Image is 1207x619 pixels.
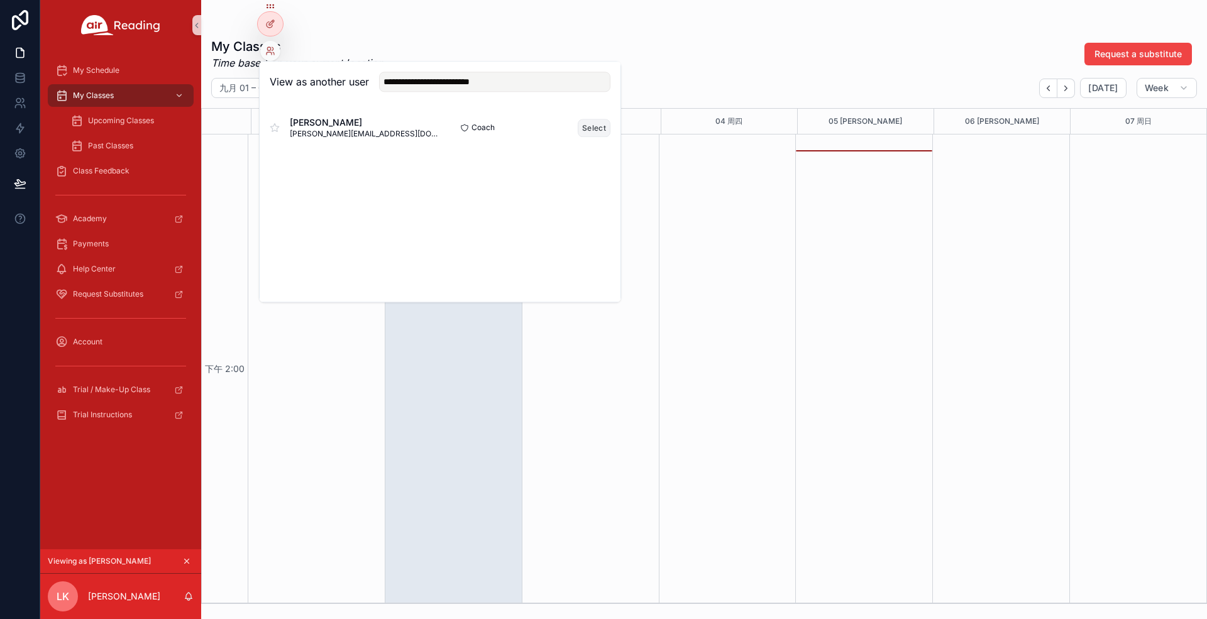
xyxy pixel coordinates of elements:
h2: 九月 01 – 07 [219,82,269,94]
span: Account [73,337,102,347]
span: 下午 2:00 [202,363,248,374]
button: 06 [PERSON_NAME] [965,109,1039,134]
span: Coach [471,123,495,133]
span: Payments [73,239,109,249]
span: Past Classes [88,141,133,151]
h1: My Classes [211,38,383,55]
div: scrollable content [40,50,201,442]
button: [DATE] [1080,78,1126,98]
span: Trial / Make-Up Class [73,385,150,395]
span: LK [57,589,69,604]
a: Request Substitutes [48,283,194,305]
span: Academy [73,214,107,224]
button: 07 周日 [1125,109,1152,134]
button: Week [1137,78,1197,98]
span: Viewing as [PERSON_NAME] [48,556,151,566]
span: Class Feedback [73,166,130,176]
span: My Classes [73,90,114,101]
a: Academy [48,207,194,230]
a: Upcoming Classes [63,109,194,132]
span: My Schedule [73,65,119,75]
a: Trial Instructions [48,403,194,426]
span: [PERSON_NAME] [290,116,440,129]
a: Trial / Make-Up Class [48,378,194,401]
em: Time based on your current location [211,55,383,70]
a: My Schedule [48,59,194,82]
a: Help Center [48,258,194,280]
a: Payments [48,233,194,255]
img: App logo [81,15,160,35]
span: [PERSON_NAME][EMAIL_ADDRESS][DOMAIN_NAME] [290,129,440,139]
span: Help Center [73,264,116,274]
a: My Classes [48,84,194,107]
button: Request a substitute [1084,43,1192,65]
a: Class Feedback [48,160,194,182]
button: Next [1057,79,1075,98]
span: Week [1145,82,1169,94]
span: Upcoming Classes [88,116,154,126]
span: Request a substitute [1094,48,1182,60]
p: [PERSON_NAME] [88,590,160,603]
h2: View as another user [270,74,369,89]
a: Past Classes [63,134,194,157]
button: Back [1039,79,1057,98]
span: Trial Instructions [73,410,132,420]
button: 04 周四 [715,109,742,134]
button: 05 [PERSON_NAME] [829,109,902,134]
span: Request Substitutes [73,289,143,299]
a: Account [48,331,194,353]
span: [DATE] [1088,82,1118,94]
button: Select [578,119,610,137]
